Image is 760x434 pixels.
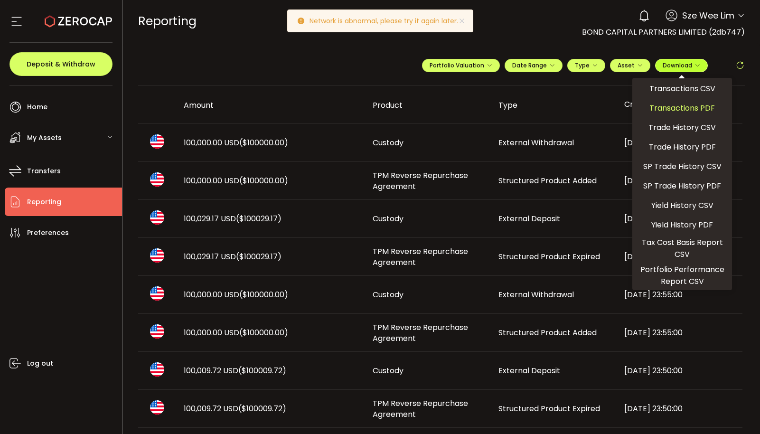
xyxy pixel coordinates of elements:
span: ($100029.17) [236,251,281,262]
span: 100,000.00 USD [184,327,288,338]
span: Portfolio Performance Report CSV [636,264,728,287]
span: ($100000.00) [239,327,288,338]
span: Download [663,61,700,69]
button: Portfolio Valuation [422,59,500,72]
img: usd_portfolio.svg [150,248,164,263]
div: [DATE] 23:42:38 [617,137,742,148]
button: Date Range [505,59,563,72]
span: SP Trade History CSV [643,160,722,172]
span: Custody [373,213,403,224]
span: 100,029.17 USD [184,213,281,224]
span: ($100009.72) [238,403,286,414]
div: [DATE] 23:42:38 [617,175,742,186]
button: Deposit & Withdraw [9,52,113,76]
span: ($100000.00) [239,175,288,186]
div: Created At [617,97,742,113]
span: ($100000.00) [239,289,288,300]
div: Type [491,100,617,111]
div: [DATE] 23:55:00 [617,327,742,338]
button: Download [655,59,708,72]
span: ($100029.17) [236,213,281,224]
span: Log out [27,357,53,370]
span: TPM Reverse Repurchase Agreement [373,170,468,192]
span: Tax Cost Basis Report CSV [636,236,728,260]
span: TPM Reverse Repurchase Agreement [373,246,468,268]
span: Structured Product Expired [498,251,600,262]
span: Structured Product Added [498,327,597,338]
span: 100,009.72 USD [184,403,286,414]
div: Amount [176,100,365,111]
img: usd_portfolio.svg [150,324,164,339]
span: 100,009.72 USD [184,365,286,376]
img: usd_portfolio.svg [150,210,164,225]
div: Product [365,100,491,111]
button: Asset [610,59,650,72]
span: External Withdrawal [498,137,574,148]
span: Custody [373,137,403,148]
span: Preferences [27,226,69,240]
div: [DATE] 23:50:00 [617,365,742,376]
span: Structured Product Added [498,175,597,186]
span: Portfolio Valuation [430,61,492,69]
span: Transactions CSV [649,83,715,94]
div: 聊天小工具 [647,331,760,434]
span: Type [575,61,598,69]
div: [DATE] 23:55:00 [617,289,742,300]
span: Deposit & Withdraw [27,61,95,67]
span: Trade History PDF [649,141,716,153]
span: BOND CAPITAL PARTNERS LIMITED (2db747) [582,27,745,38]
p: Network is abnormal, please try it again later. [310,18,466,24]
button: Type [567,59,605,72]
span: 100,029.17 USD [184,251,281,262]
span: TPM Reverse Repurchase Agreement [373,398,468,420]
span: TPM Reverse Repurchase Agreement [373,322,468,344]
span: Custody [373,289,403,300]
span: My Assets [27,131,62,145]
div: [DATE] 23:40:58 [617,213,742,224]
iframe: Chat Widget [647,331,760,434]
span: Structured Product Expired [498,403,600,414]
span: Reporting [27,195,61,209]
span: 100,000.00 USD [184,137,288,148]
span: Home [27,100,47,114]
span: Transfers [27,164,61,178]
span: Asset [618,61,635,69]
span: Yield History CSV [651,199,713,211]
span: Transactions PDF [649,102,715,114]
span: ($100009.72) [238,365,286,376]
img: usd_portfolio.svg [150,172,164,187]
img: usd_portfolio.svg [150,400,164,415]
span: External Deposit [498,213,560,224]
span: External Deposit [498,365,560,376]
div: [DATE] 23:50:00 [617,403,742,414]
span: 100,000.00 USD [184,289,288,300]
span: External Withdrawal [498,289,574,300]
div: [DATE] 23:40:58 [617,251,742,262]
img: usd_portfolio.svg [150,286,164,301]
span: ($100000.00) [239,137,288,148]
span: Date Range [512,61,555,69]
span: Sze Wee Lim [682,9,734,22]
span: Custody [373,365,403,376]
span: SP Trade History PDF [643,180,721,192]
span: Reporting [138,13,197,29]
span: Yield History PDF [651,219,713,231]
img: usd_portfolio.svg [150,362,164,377]
span: 100,000.00 USD [184,175,288,186]
img: usd_portfolio.svg [150,134,164,149]
span: Trade History CSV [648,122,716,133]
